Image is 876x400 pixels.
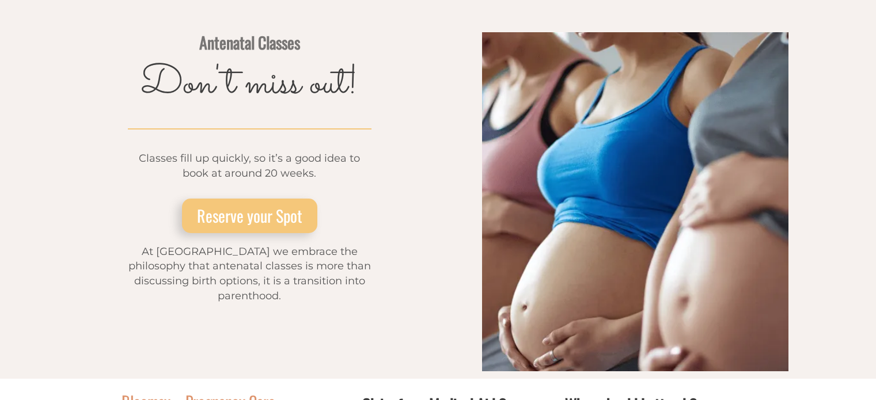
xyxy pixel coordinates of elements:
[128,245,371,302] span: At [GEOGRAPHIC_DATA] we embrace the philosophy that antenatal classes is more than discussing bir...
[199,31,300,54] span: Antenatal Classes
[139,152,360,180] span: Classes fill up quickly, so it’s a good idea to book at around 20 weeks.
[88,64,412,105] h1: Don't miss out!
[182,199,317,233] a: Reserve your Spot
[197,204,302,227] span: Reserve your Spot
[481,32,789,371] img: Pregnant women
